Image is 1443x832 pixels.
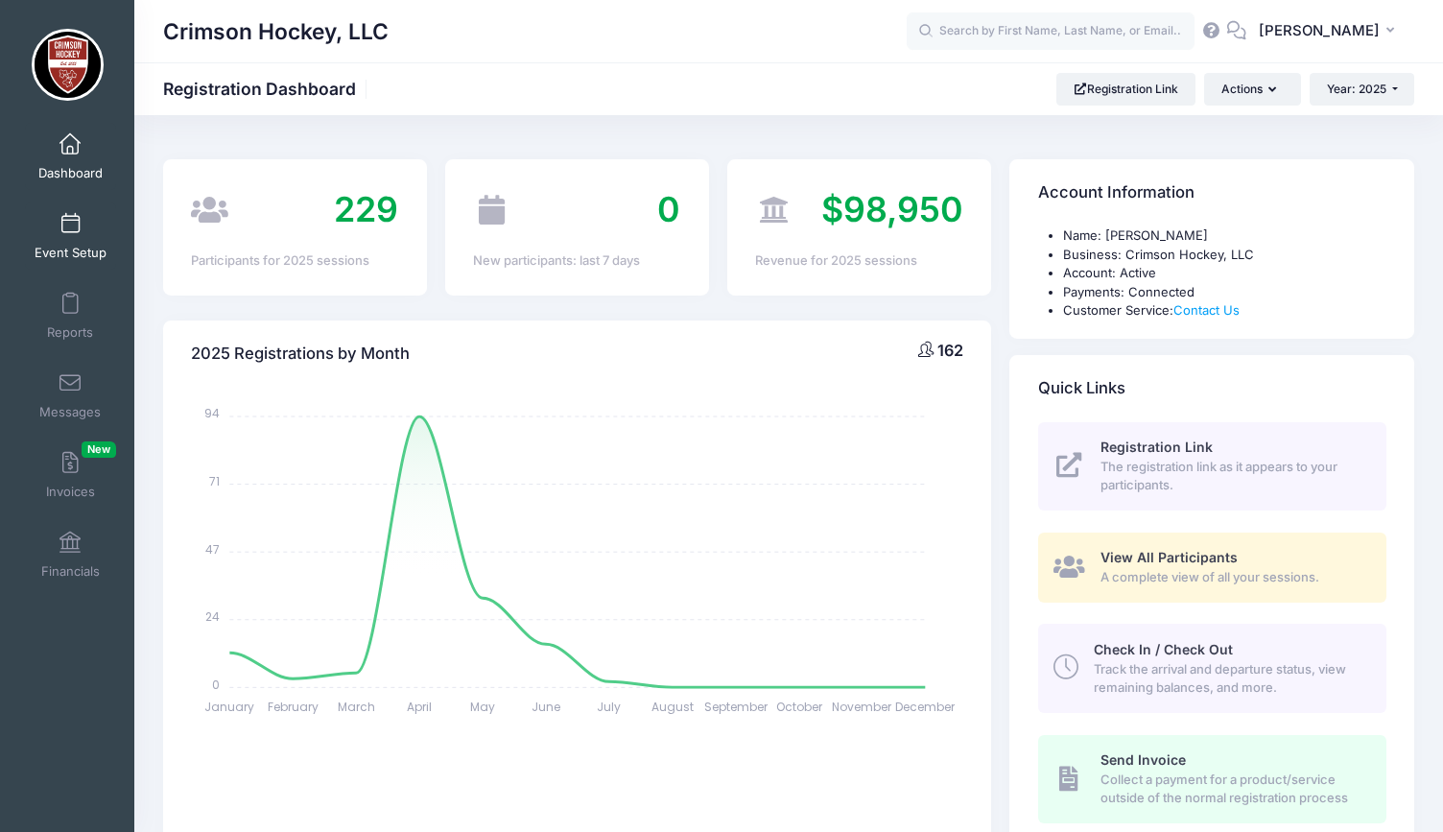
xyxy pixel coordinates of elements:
tspan: June [532,699,560,715]
a: Messages [25,362,116,429]
span: Year: 2025 [1327,82,1386,96]
span: Track the arrival and departure status, view remaining balances, and more. [1094,660,1364,698]
tspan: 71 [210,473,221,489]
div: New participants: last 7 days [473,251,680,271]
h4: Account Information [1038,166,1195,221]
h4: Quick Links [1038,361,1125,416]
span: Reports [47,324,93,341]
button: [PERSON_NAME] [1246,10,1414,54]
a: Contact Us [1173,302,1240,318]
a: Reports [25,282,116,349]
a: Check In / Check Out Track the arrival and departure status, view remaining balances, and more. [1038,624,1386,712]
input: Search by First Name, Last Name, or Email... [907,12,1195,51]
tspan: March [338,699,375,715]
span: The registration link as it appears to your participants. [1100,458,1364,495]
li: Account: Active [1063,264,1386,283]
span: Financials [41,563,100,580]
a: Registration Link [1056,73,1195,106]
tspan: August [651,699,694,715]
button: Year: 2025 [1310,73,1414,106]
li: Payments: Connected [1063,283,1386,302]
tspan: 0 [213,676,221,692]
a: Registration Link The registration link as it appears to your participants. [1038,422,1386,511]
span: [PERSON_NAME] [1259,20,1380,41]
h1: Registration Dashboard [163,79,372,99]
img: Crimson Hockey, LLC [32,29,104,101]
h4: 2025 Registrations by Month [191,326,410,381]
a: Send Invoice Collect a payment for a product/service outside of the normal registration process [1038,735,1386,823]
span: Messages [39,404,101,420]
span: A complete view of all your sessions. [1100,568,1364,587]
span: Invoices [46,484,95,500]
span: 229 [334,188,398,230]
span: $98,950 [821,188,963,230]
tspan: January [205,699,255,715]
li: Business: Crimson Hockey, LLC [1063,246,1386,265]
span: Send Invoice [1100,751,1186,768]
tspan: October [776,699,823,715]
span: Check In / Check Out [1094,641,1233,657]
tspan: 94 [205,405,221,421]
span: Dashboard [38,165,103,181]
span: Collect a payment for a product/service outside of the normal registration process [1100,771,1364,808]
tspan: April [407,699,432,715]
a: InvoicesNew [25,441,116,509]
li: Customer Service: [1063,301,1386,321]
span: View All Participants [1100,549,1238,565]
tspan: 24 [206,608,221,625]
tspan: September [704,699,769,715]
button: Actions [1204,73,1300,106]
a: Financials [25,521,116,588]
div: Revenue for 2025 sessions [755,251,962,271]
div: Participants for 2025 sessions [191,251,398,271]
tspan: July [598,699,622,715]
tspan: December [896,699,957,715]
tspan: 47 [206,540,221,557]
tspan: May [470,699,495,715]
span: 162 [937,341,963,360]
tspan: November [833,699,893,715]
span: New [82,441,116,458]
li: Name: [PERSON_NAME] [1063,226,1386,246]
span: Event Setup [35,245,106,261]
a: View All Participants A complete view of all your sessions. [1038,533,1386,603]
span: 0 [657,188,680,230]
a: Dashboard [25,123,116,190]
tspan: February [268,699,319,715]
span: Registration Link [1100,439,1213,455]
a: Event Setup [25,202,116,270]
h1: Crimson Hockey, LLC [163,10,389,54]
